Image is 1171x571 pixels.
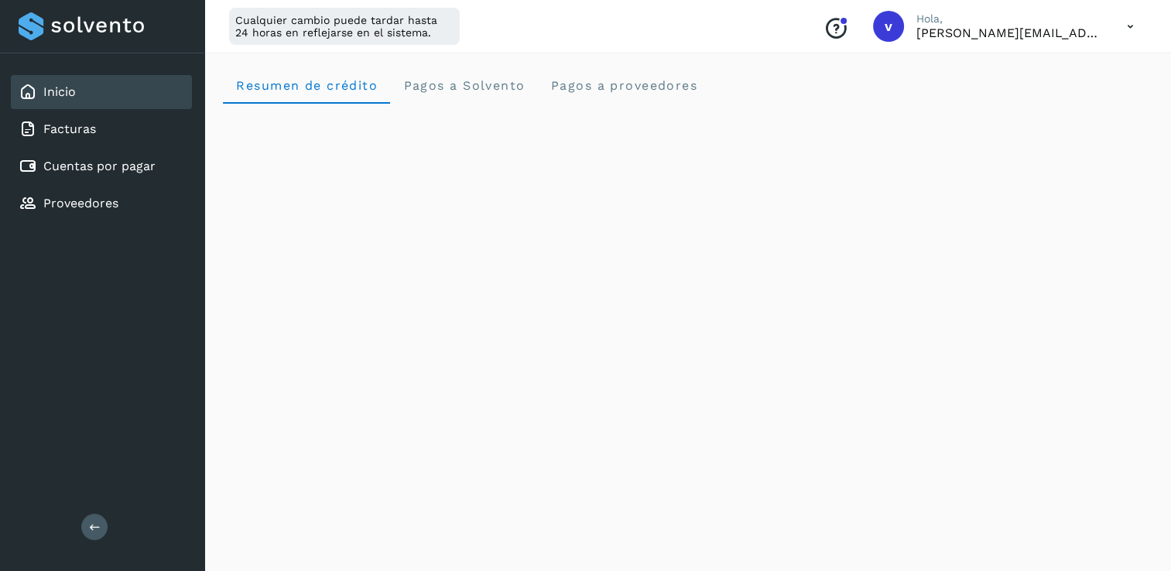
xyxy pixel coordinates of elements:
[916,26,1102,40] p: victor.reyes@hygge-express.com
[11,186,192,221] div: Proveedores
[402,78,525,93] span: Pagos a Solvento
[43,121,96,136] a: Facturas
[43,84,76,99] a: Inicio
[11,149,192,183] div: Cuentas por pagar
[43,159,156,173] a: Cuentas por pagar
[11,112,192,146] div: Facturas
[43,196,118,210] a: Proveedores
[11,75,192,109] div: Inicio
[229,8,460,45] div: Cualquier cambio puede tardar hasta 24 horas en reflejarse en el sistema.
[916,12,1102,26] p: Hola,
[235,78,378,93] span: Resumen de crédito
[550,78,697,93] span: Pagos a proveedores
